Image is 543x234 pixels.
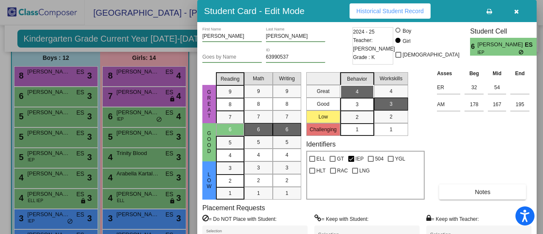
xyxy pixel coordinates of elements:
[257,177,260,184] span: 2
[355,113,358,121] span: 2
[353,28,375,36] span: 2024 - 25
[355,154,364,164] span: IEP
[437,98,460,111] input: assessment
[253,75,264,82] span: Math
[470,42,477,52] span: 6
[266,54,325,60] input: Enter ID
[389,87,392,95] span: 4
[285,138,288,146] span: 5
[355,101,358,108] span: 3
[285,164,288,172] span: 3
[355,88,358,96] span: 4
[486,69,508,78] th: Mid
[337,154,344,164] span: GT
[229,152,232,159] span: 4
[353,36,395,53] span: Teacher: [PERSON_NAME]
[389,100,392,108] span: 3
[229,189,232,197] span: 1
[229,113,232,121] span: 7
[350,3,431,19] button: Historical Student Record
[257,87,260,95] span: 9
[475,189,490,195] span: Notes
[285,87,288,95] span: 9
[389,113,392,121] span: 2
[347,75,367,83] span: Behavior
[355,126,358,133] span: 1
[229,139,232,147] span: 5
[285,177,288,184] span: 2
[257,100,260,108] span: 8
[525,40,537,49] span: ES
[426,214,479,223] label: = Keep with Teacher:
[202,204,265,212] label: Placement Requests
[285,100,288,108] span: 8
[285,113,288,121] span: 7
[205,130,213,154] span: Good
[285,126,288,133] span: 6
[380,75,403,82] span: Workskills
[229,101,232,108] span: 8
[508,69,532,78] th: End
[316,166,326,176] span: HLT
[478,49,519,56] span: IEP
[205,172,213,189] span: Low
[257,113,260,121] span: 7
[257,189,260,197] span: 1
[314,214,369,223] label: = Keep with Student:
[204,6,305,16] h3: Student Card - Edit Mode
[462,69,486,78] th: Beg
[402,37,411,45] div: Girl
[257,164,260,172] span: 3
[202,214,277,223] label: = Do NOT Place with Student:
[316,154,325,164] span: ELL
[359,166,370,176] span: LNG
[279,75,295,82] span: Writing
[221,75,240,83] span: Reading
[202,54,262,60] input: goes by name
[337,166,348,176] span: RAC
[439,184,526,200] button: Notes
[285,189,288,197] span: 1
[285,151,288,159] span: 4
[403,50,459,60] span: [DEMOGRAPHIC_DATA]
[389,126,392,133] span: 1
[229,164,232,172] span: 3
[375,154,383,164] span: 504
[478,40,525,49] span: [PERSON_NAME]
[257,138,260,146] span: 5
[229,177,232,185] span: 2
[229,126,232,133] span: 6
[257,126,260,133] span: 6
[356,8,424,14] span: Historical Student Record
[353,53,375,62] span: Grade : K
[435,69,462,78] th: Asses
[395,154,405,164] span: YGL
[437,81,460,94] input: assessment
[402,27,411,35] div: Boy
[229,88,232,96] span: 9
[205,89,213,119] span: Great
[306,140,336,148] label: Identifiers
[257,151,260,159] span: 4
